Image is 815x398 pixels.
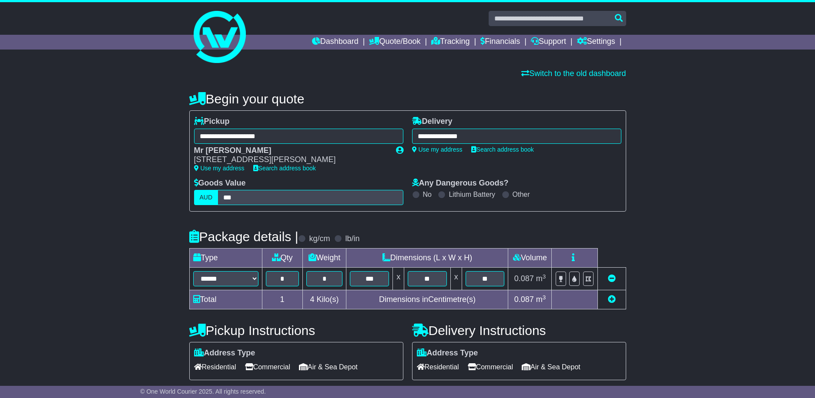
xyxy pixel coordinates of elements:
span: Residential [194,360,236,374]
td: Type [189,249,262,268]
label: Pickup [194,117,230,126]
span: m [536,274,546,283]
h4: Package details | [189,229,298,244]
td: 1 [262,290,302,309]
span: 0.087 [514,295,534,304]
label: Any Dangerous Goods? [412,179,509,188]
td: x [393,268,404,290]
h4: Begin your quote [189,92,626,106]
div: Mr [PERSON_NAME] [194,146,387,156]
label: lb/in [345,234,359,244]
label: Address Type [417,348,478,358]
a: Add new item [608,295,616,304]
a: Settings [577,35,615,50]
div: [STREET_ADDRESS][PERSON_NAME] [194,155,387,165]
a: Tracking [431,35,470,50]
a: Support [531,35,566,50]
td: Weight [302,249,346,268]
span: Air & Sea Depot [299,360,358,374]
a: Search address book [471,146,534,153]
label: Other [513,190,530,199]
label: Goods Value [194,179,246,188]
td: Kilo(s) [302,290,346,309]
label: Address Type [194,348,255,358]
span: 4 [310,295,314,304]
a: Use my address [412,146,463,153]
a: Search address book [253,165,316,172]
td: Qty [262,249,302,268]
h4: Pickup Instructions [189,323,403,338]
span: Residential [417,360,459,374]
a: Use my address [194,165,245,172]
h4: Delivery Instructions [412,323,626,338]
span: © One World Courier 2025. All rights reserved. [140,388,266,395]
span: Air & Sea Depot [522,360,580,374]
span: m [536,295,546,304]
td: Dimensions in Centimetre(s) [346,290,508,309]
td: x [450,268,462,290]
a: Financials [480,35,520,50]
td: Total [189,290,262,309]
td: Dimensions (L x W x H) [346,249,508,268]
label: Delivery [412,117,453,126]
td: Volume [508,249,552,268]
a: Quote/Book [369,35,420,50]
sup: 3 [543,294,546,301]
label: AUD [194,190,218,205]
a: Switch to the old dashboard [521,69,626,78]
sup: 3 [543,273,546,280]
span: Commercial [468,360,513,374]
label: Lithium Battery [449,190,495,199]
a: Remove this item [608,274,616,283]
label: kg/cm [309,234,330,244]
span: Commercial [245,360,290,374]
span: 0.087 [514,274,534,283]
a: Dashboard [312,35,359,50]
label: No [423,190,432,199]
